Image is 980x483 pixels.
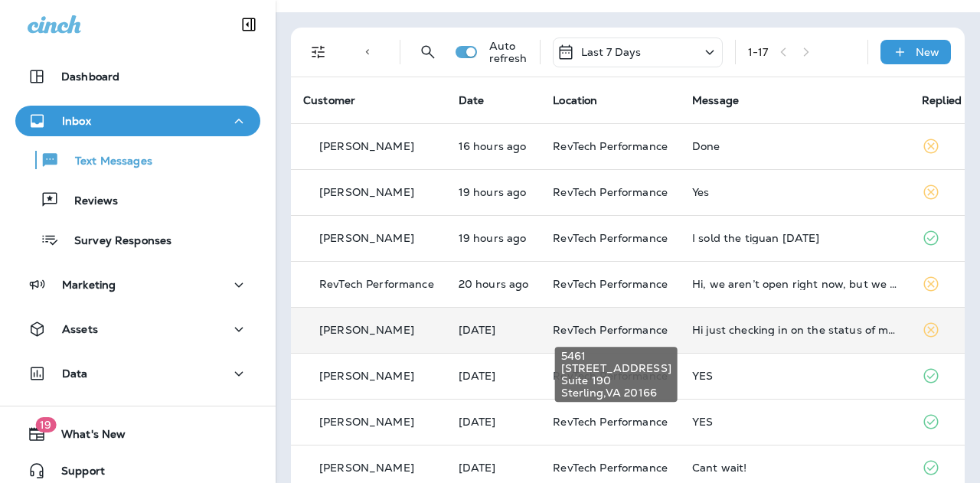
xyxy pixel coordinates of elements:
div: Cant wait! [692,462,897,474]
div: Hi, we aren’t open right now, but we will get back to you as soon as we can. [692,278,897,290]
button: Marketing [15,269,260,300]
div: Done [692,140,897,152]
p: [PERSON_NAME] [319,324,414,336]
button: Inbox [15,106,260,136]
p: New [916,46,939,58]
button: Assets [15,314,260,344]
p: Sep 28, 2025 12:50 PM [459,278,529,290]
p: Sep 28, 2025 05:38 PM [459,140,529,152]
span: 19 [35,417,56,432]
p: Sep 25, 2025 11:18 AM [459,416,529,428]
p: Inbox [62,115,91,127]
p: Data [62,367,88,380]
span: Customer [303,93,355,107]
div: Hi just checking in on the status of my car, you guys close at 6 right? [692,324,897,336]
button: Search Messages [413,37,443,67]
span: RevTech Performance [553,461,668,475]
p: [PERSON_NAME] [319,416,414,428]
p: Sep 25, 2025 11:28 AM [459,370,529,382]
span: What's New [46,428,126,446]
span: Date [459,93,485,107]
span: 5461 [561,350,671,362]
p: Text Messages [60,155,152,169]
p: Assets [62,323,98,335]
span: Message [692,93,739,107]
span: Replied [922,93,962,107]
span: RevTech Performance [553,231,668,245]
button: Data [15,358,260,389]
p: Sep 26, 2025 04:37 PM [459,324,529,336]
span: Sterling , VA 20166 [561,387,671,399]
p: [PERSON_NAME] [319,232,414,244]
p: Sep 24, 2025 10:00 PM [459,462,529,474]
div: I sold the tiguan yesterday [692,232,897,244]
p: RevTech Performance [319,278,434,290]
p: Auto refresh [489,40,528,64]
span: RevTech Performance [553,139,668,153]
p: [PERSON_NAME] [319,140,414,152]
p: [PERSON_NAME] [319,462,414,474]
div: Yes [692,186,897,198]
div: YES [692,370,897,382]
p: Sep 28, 2025 02:28 PM [459,232,529,244]
button: Collapse Sidebar [227,9,270,40]
span: Location [553,93,597,107]
button: Filters [303,37,334,67]
p: Last 7 Days [581,46,642,58]
button: Survey Responses [15,224,260,256]
span: Support [46,465,105,483]
div: 1 - 17 [748,46,769,58]
span: RevTech Performance [553,415,668,429]
button: Dashboard [15,61,260,92]
button: Reviews [15,184,260,216]
button: Text Messages [15,144,260,176]
p: [PERSON_NAME] [319,186,414,198]
span: [STREET_ADDRESS] [561,362,671,374]
p: Survey Responses [59,234,171,249]
p: [PERSON_NAME] [319,370,414,382]
p: Reviews [59,194,118,209]
button: 19What's New [15,419,260,449]
span: RevTech Performance [553,323,668,337]
span: Suite 190 [561,374,671,387]
div: YES [692,416,897,428]
span: RevTech Performance [553,277,668,291]
p: Marketing [62,279,116,291]
span: RevTech Performance [553,185,668,199]
p: Sep 28, 2025 02:37 PM [459,186,529,198]
p: Dashboard [61,70,119,83]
